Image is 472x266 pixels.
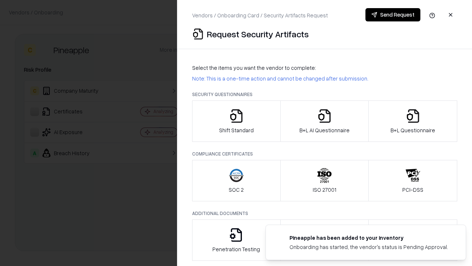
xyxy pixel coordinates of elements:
button: Privacy Policy [280,219,369,261]
p: Penetration Testing [212,245,260,253]
button: PCI-DSS [368,160,457,201]
p: Request Security Artifacts [207,28,309,40]
button: B+L Questionnaire [368,100,457,142]
div: Pineapple has been added to your inventory [289,234,448,242]
div: Onboarding has started, the vendor's status is Pending Approval. [289,243,448,251]
p: B+L Questionnaire [391,126,435,134]
p: Shift Standard [219,126,254,134]
button: ISO 27001 [280,160,369,201]
button: SOC 2 [192,160,281,201]
p: Security Questionnaires [192,91,457,98]
p: SOC 2 [229,186,244,194]
p: Select the items you want the vendor to complete: [192,64,457,72]
p: Additional Documents [192,210,457,216]
p: B+L AI Questionnaire [299,126,350,134]
button: Shift Standard [192,100,281,142]
p: Vendors / Onboarding Card / Security Artifacts Request [192,11,328,19]
img: pineappleenergy.com [275,234,284,243]
button: Send Request [365,8,420,21]
button: Data Processing Agreement [368,219,457,261]
p: PCI-DSS [402,186,423,194]
p: Compliance Certificates [192,151,457,157]
button: B+L AI Questionnaire [280,100,369,142]
p: ISO 27001 [313,186,336,194]
p: Note: This is a one-time action and cannot be changed after submission. [192,75,457,82]
button: Penetration Testing [192,219,281,261]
